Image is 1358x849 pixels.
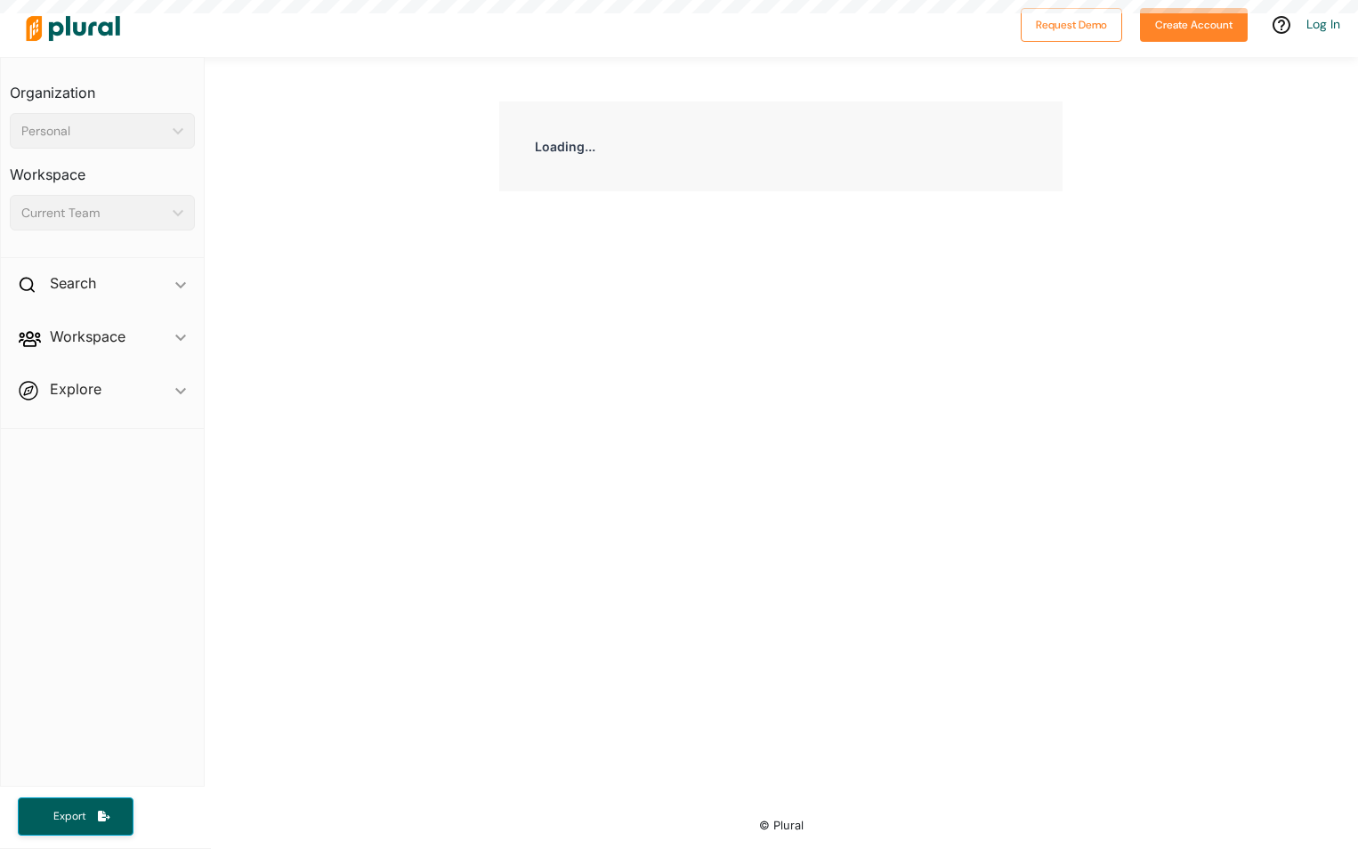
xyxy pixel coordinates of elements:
[1306,16,1340,32] a: Log In
[21,122,166,141] div: Personal
[18,797,133,836] button: Export
[41,809,98,824] span: Export
[1021,8,1122,42] button: Request Demo
[759,819,804,832] small: © Plural
[499,101,1063,191] div: Loading...
[10,67,195,106] h3: Organization
[21,204,166,222] div: Current Team
[1140,14,1248,33] a: Create Account
[50,273,96,293] h2: Search
[1140,8,1248,42] button: Create Account
[10,149,195,188] h3: Workspace
[1021,14,1122,33] a: Request Demo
